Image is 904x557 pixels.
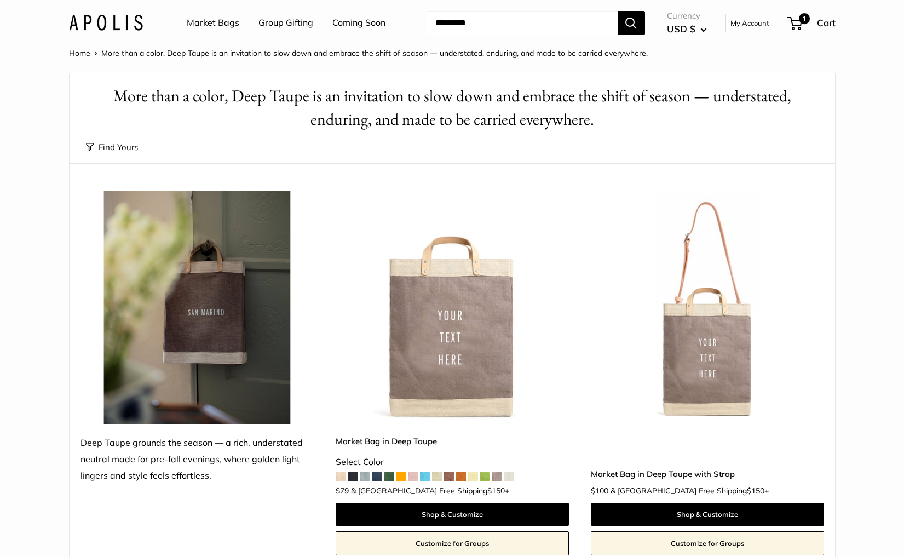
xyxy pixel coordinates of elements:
[591,191,824,424] img: Market Bag in Deep Taupe with Strap
[86,140,138,155] button: Find Yours
[336,503,569,526] a: Shop & Customize
[336,191,569,424] img: Market Bag in Deep Taupe
[69,15,143,31] img: Apolis
[258,15,313,31] a: Group Gifting
[591,486,608,496] span: $100
[487,486,505,496] span: $150
[187,15,239,31] a: Market Bags
[101,48,648,58] span: More than a color, Deep Taupe is an invitation to slow down and embrace the shift of season — und...
[69,46,648,60] nav: Breadcrumb
[336,454,569,470] div: Select Color
[336,435,569,447] a: Market Bag in Deep Taupe
[86,84,819,131] h1: More than a color, Deep Taupe is an invitation to slow down and embrace the shift of season — und...
[591,531,824,555] a: Customize for Groups
[427,11,618,35] input: Search...
[817,17,836,28] span: Cart
[351,487,509,495] span: & [GEOGRAPHIC_DATA] Free Shipping +
[336,486,349,496] span: $79
[336,531,569,555] a: Customize for Groups
[747,486,764,496] span: $150
[611,487,769,495] span: & [GEOGRAPHIC_DATA] Free Shipping +
[332,15,385,31] a: Coming Soon
[336,191,569,424] a: Market Bag in Deep TaupeMarket Bag in Deep Taupe
[591,503,824,526] a: Shop & Customize
[80,191,314,424] img: Deep Taupe grounds the season — a rich, understated neutral made for pre-fall evenings, where gol...
[618,11,645,35] button: Search
[80,435,314,484] div: Deep Taupe grounds the season — a rich, understated neutral made for pre-fall evenings, where gol...
[667,23,695,35] span: USD $
[788,14,836,32] a: 1 Cart
[730,16,769,30] a: My Account
[69,48,90,58] a: Home
[667,8,707,24] span: Currency
[591,468,824,480] a: Market Bag in Deep Taupe with Strap
[667,20,707,38] button: USD $
[591,191,824,424] a: Market Bag in Deep Taupe with StrapMarket Bag in Deep Taupe with Strap
[798,13,809,24] span: 1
